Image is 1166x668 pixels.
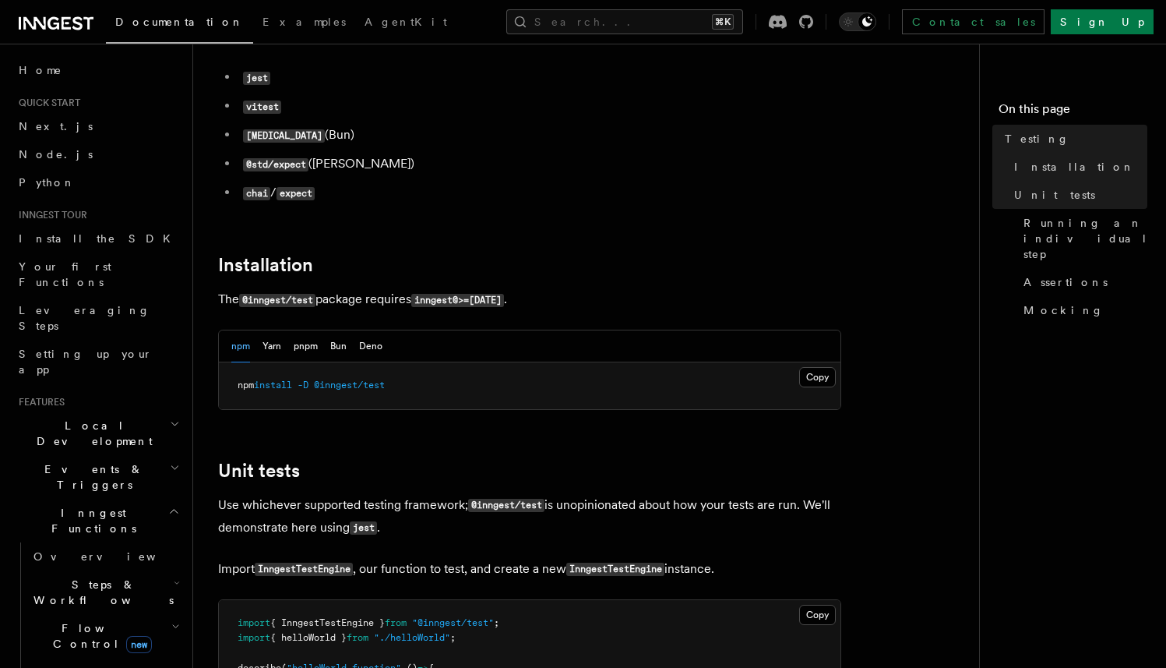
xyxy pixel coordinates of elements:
span: Home [19,62,62,78]
code: @std/expect [243,158,308,171]
span: ; [450,632,456,643]
span: Leveraging Steps [19,304,150,332]
span: Features [12,396,65,408]
button: Flow Controlnew [27,614,183,658]
a: Your first Functions [12,253,183,296]
span: { InngestTestEngine } [270,617,385,628]
span: Running an individual step [1023,215,1148,262]
span: Inngest Functions [12,505,168,536]
li: (Bun) [238,124,841,147]
button: Yarn [262,330,281,362]
li: ([PERSON_NAME]) [238,153,841,175]
span: import [238,617,270,628]
kbd: ⌘K [712,14,734,30]
a: Mocking [1017,296,1147,324]
code: InngestTestEngine [566,563,664,576]
code: expect [277,187,315,200]
a: Documentation [106,5,253,44]
code: @inngest/test [239,294,315,307]
span: Overview [33,550,194,563]
span: { helloWorld } [270,632,347,643]
span: Inngest tour [12,209,87,221]
a: Next.js [12,112,183,140]
code: [MEDICAL_DATA] [243,129,325,143]
span: install [254,380,292,391]
a: Leveraging Steps [12,296,183,340]
button: Search...⌘K [506,9,743,34]
button: Deno [359,330,382,362]
h4: On this page [999,100,1147,125]
span: Installation [1014,159,1135,175]
span: -D [298,380,308,391]
a: AgentKit [355,5,456,42]
a: Node.js [12,140,183,168]
a: Running an individual step [1017,209,1147,268]
a: Overview [27,543,183,571]
span: "@inngest/test" [412,617,494,628]
span: "./helloWorld" [374,632,450,643]
span: Examples [262,16,346,28]
button: Toggle dark mode [839,12,876,31]
a: Unit tests [218,460,300,482]
a: Testing [999,125,1147,153]
li: / [238,182,841,204]
a: Contact sales [902,9,1044,34]
code: @inngest/test [468,499,544,512]
button: Inngest Functions [12,499,183,543]
span: Steps & Workflows [27,577,174,608]
a: Setting up your app [12,340,183,383]
button: Copy [799,367,836,387]
a: Installation [1008,153,1147,181]
span: Local Development [12,418,170,449]
code: InngestTestEngine [255,563,353,576]
span: Testing [1005,131,1069,147]
a: Install the SDK [12,224,183,253]
button: Steps & Workflows [27,571,183,614]
span: new [126,636,152,653]
code: jest [350,521,377,535]
code: chai [243,187,270,200]
span: AgentKit [365,16,447,28]
button: Bun [330,330,347,362]
code: vitest [243,101,281,114]
span: npm [238,380,254,391]
span: Your first Functions [19,260,111,288]
button: npm [231,330,250,362]
a: Assertions [1017,268,1147,296]
p: The package requires . [218,288,841,311]
code: jest [243,72,270,85]
a: Python [12,168,183,196]
a: Examples [253,5,355,42]
a: Unit tests [1008,181,1147,209]
span: Node.js [19,148,93,161]
span: ; [494,617,499,628]
p: Use whichever supported testing framework; is unopinionated about how your tests are run. We'll d... [218,494,841,539]
a: Sign Up [1051,9,1154,34]
span: Assertions [1023,274,1108,290]
span: Events & Triggers [12,461,170,493]
span: import [238,632,270,643]
span: Mocking [1023,302,1104,318]
a: Home [12,56,183,84]
a: Installation [218,254,313,276]
span: Unit tests [1014,187,1095,203]
span: Documentation [115,16,244,28]
span: Python [19,176,76,189]
span: @inngest/test [314,380,385,391]
code: inngest@>=[DATE] [411,294,504,307]
button: Copy [799,605,836,625]
button: pnpm [294,330,318,362]
button: Events & Triggers [12,455,183,499]
span: Next.js [19,120,93,133]
span: Quick start [12,97,80,109]
span: Setting up your app [19,348,153,376]
span: from [347,632,368,643]
span: Install the SDK [19,232,180,245]
span: Flow Control [27,620,171,652]
span: from [385,617,407,628]
p: Import , our function to test, and create a new instance. [218,558,841,581]
button: Local Development [12,412,183,455]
